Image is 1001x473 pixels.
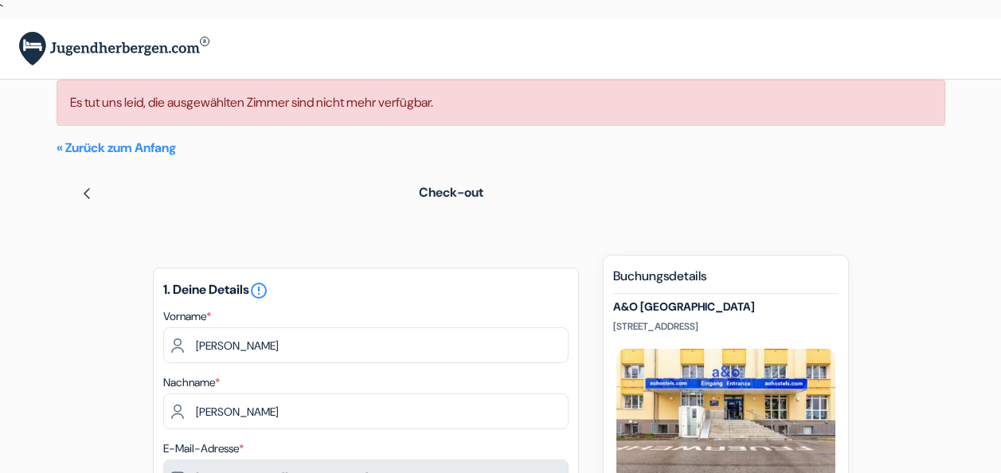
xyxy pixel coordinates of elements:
[419,184,483,201] span: Check-out
[613,300,839,314] h5: A&O [GEOGRAPHIC_DATA]
[249,281,268,300] i: error_outline
[80,187,93,200] img: left_arrow.svg
[163,374,220,391] label: Nachname
[163,281,569,300] h5: 1. Deine Details
[163,327,569,363] input: Vornamen eingeben
[163,440,244,457] label: E-Mail-Adresse
[19,32,209,66] img: Jugendherbergen.com
[57,80,945,126] div: Es tut uns leid, die ausgewählten Zimmer sind nicht mehr verfügbar.
[613,320,839,333] p: [STREET_ADDRESS]
[613,268,839,294] h5: Buchungsdetails
[163,308,211,325] label: Vorname
[249,281,268,298] a: error_outline
[57,139,176,156] a: « Zurück zum Anfang
[163,393,569,429] input: Nachnamen eingeben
